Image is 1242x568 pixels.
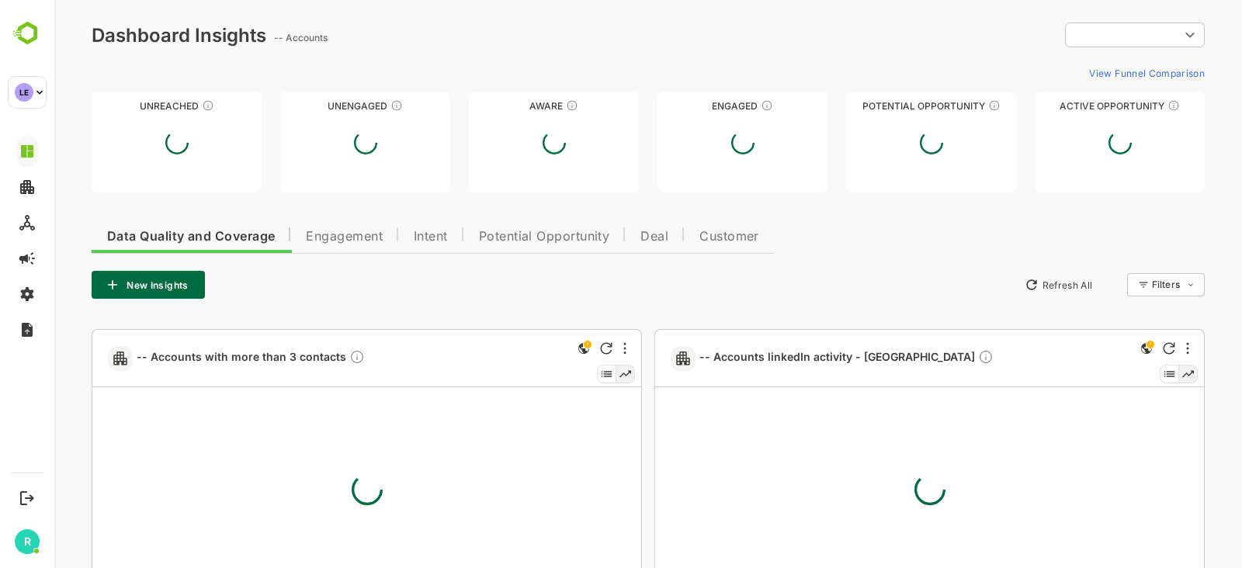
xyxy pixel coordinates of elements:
[963,272,1045,297] button: Refresh All
[645,230,705,243] span: Customer
[1113,99,1126,112] div: These accounts have open opportunities which might be at any of the Sales Stages
[1108,342,1121,355] div: Refresh
[220,32,278,43] ag: -- Accounts
[425,230,556,243] span: Potential Opportunity
[520,339,539,360] div: This is a global insight. Segment selection is not applicable for this view
[8,19,47,48] img: BambooboxLogoMark.f1c84d78b4c51b1a7b5f700c9845e183.svg
[336,99,349,112] div: These accounts have not shown enough engagement and need nurturing
[586,230,614,243] span: Deal
[415,100,585,112] div: Aware
[603,100,773,112] div: Engaged
[82,349,317,367] a: -- Accounts with more than 3 contactsDescription not present
[645,349,945,367] a: -- Accounts linkedIn activity - [GEOGRAPHIC_DATA]Description not present
[15,529,40,554] div: R
[645,349,939,367] span: -- Accounts linkedIn activity - [GEOGRAPHIC_DATA]
[792,100,962,112] div: Potential Opportunity
[1098,279,1126,290] div: Filters
[252,230,328,243] span: Engagement
[1096,271,1150,299] div: Filters
[1029,61,1150,85] button: View Funnel Comparison
[934,99,946,112] div: These accounts are MQAs and can be passed on to Inside Sales
[37,271,151,299] button: New Insights
[147,99,160,112] div: These accounts have not been engaged with for a defined time period
[569,342,572,355] div: More
[512,99,524,112] div: These accounts have just entered the buying cycle and need further nurturing
[1083,339,1101,360] div: This is a global insight. Segment selection is not applicable for this view
[546,342,558,355] div: Refresh
[82,349,310,367] span: -- Accounts with more than 3 contacts
[359,230,394,243] span: Intent
[16,487,37,508] button: Logout
[295,349,310,367] div: Description not present
[980,100,1150,112] div: Active Opportunity
[1011,21,1150,49] div: ​
[37,100,207,112] div: Unreached
[924,349,939,367] div: Description not present
[53,230,220,243] span: Data Quality and Coverage
[37,24,212,47] div: Dashboard Insights
[1132,342,1135,355] div: More
[15,83,33,102] div: LE
[226,100,396,112] div: Unengaged
[706,99,719,112] div: These accounts are warm, further nurturing would qualify them to MQAs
